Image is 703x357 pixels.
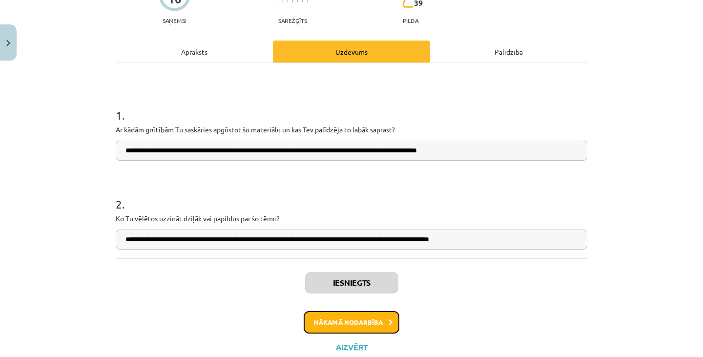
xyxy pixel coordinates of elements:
[6,40,10,46] img: icon-close-lesson-0947bae3869378f0d4975bcd49f059093ad1ed9edebbc8119c70593378902aed.svg
[305,272,398,294] button: Iesniegts
[159,17,190,24] p: Saņemsi
[116,213,587,224] p: Ko Tu vēlētos uzzināt dziļāk vai papildus par šo tēmu?
[273,41,430,63] div: Uzdevums
[116,180,587,210] h1: 2 .
[333,342,370,352] button: Aizvērt
[304,311,399,334] button: Nākamā nodarbība
[116,125,587,135] p: Ar kādām grūtībām Tu saskāries apgūstot šo materiālu un kas Tev palīdzēja to labāk saprast?
[403,17,418,24] p: pilda
[116,41,273,63] div: Apraksts
[278,17,307,24] p: Sarežģīts
[430,41,587,63] div: Palīdzība
[116,91,587,122] h1: 1 .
